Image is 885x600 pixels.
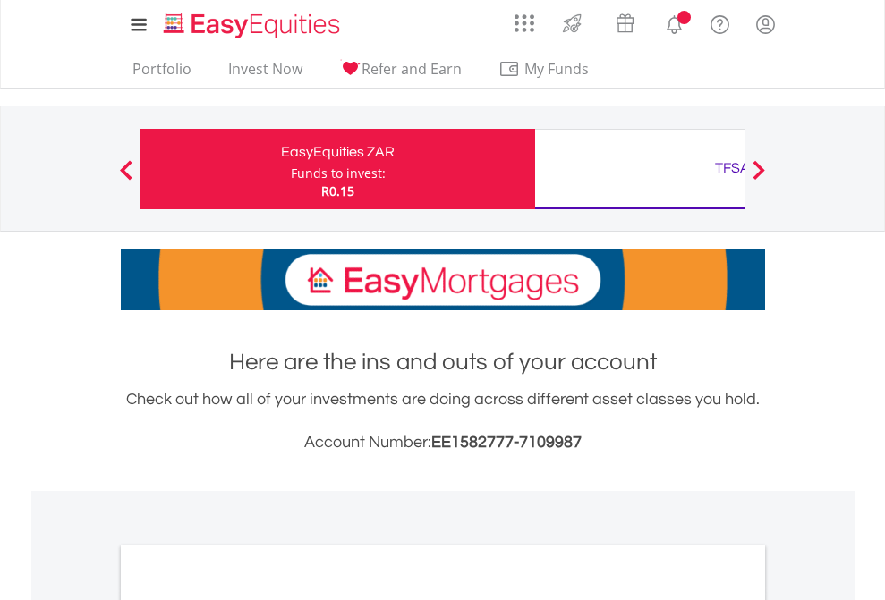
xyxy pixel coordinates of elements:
div: Funds to invest: [291,165,386,182]
h3: Account Number: [121,430,765,455]
a: Notifications [651,4,697,40]
img: thrive-v2.svg [557,9,587,38]
h1: Here are the ins and outs of your account [121,346,765,378]
span: My Funds [498,57,616,80]
span: EE1582777-7109987 [431,434,582,451]
a: My Profile [743,4,788,44]
a: Portfolio [125,60,199,88]
a: AppsGrid [503,4,546,33]
a: Refer and Earn [332,60,469,88]
div: EasyEquities ZAR [151,139,524,165]
a: Home page [157,4,347,40]
span: R0.15 [321,182,354,199]
button: Previous [108,169,144,187]
button: Next [741,169,777,187]
img: EasyMortage Promotion Banner [121,249,765,310]
img: EasyEquities_Logo.png [160,11,347,40]
img: vouchers-v2.svg [610,9,640,38]
a: FAQ's and Support [697,4,743,40]
span: Refer and Earn [362,59,462,79]
a: Invest Now [221,60,310,88]
a: Vouchers [599,4,651,38]
img: grid-menu-icon.svg [515,13,534,33]
div: Check out how all of your investments are doing across different asset classes you hold. [121,387,765,455]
